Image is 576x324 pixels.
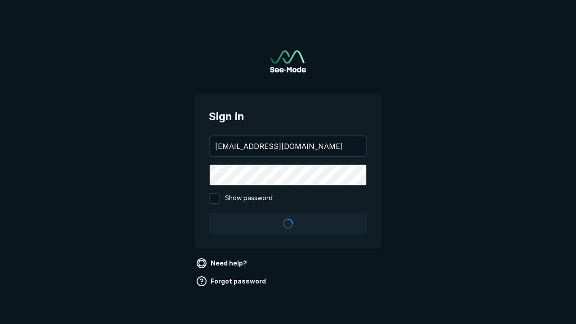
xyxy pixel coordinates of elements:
span: Sign in [209,108,367,125]
input: your@email.com [210,136,366,156]
a: Go to sign in [270,50,306,72]
span: Show password [225,193,273,204]
a: Need help? [194,256,251,270]
a: Forgot password [194,274,270,288]
img: See-Mode Logo [270,50,306,72]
